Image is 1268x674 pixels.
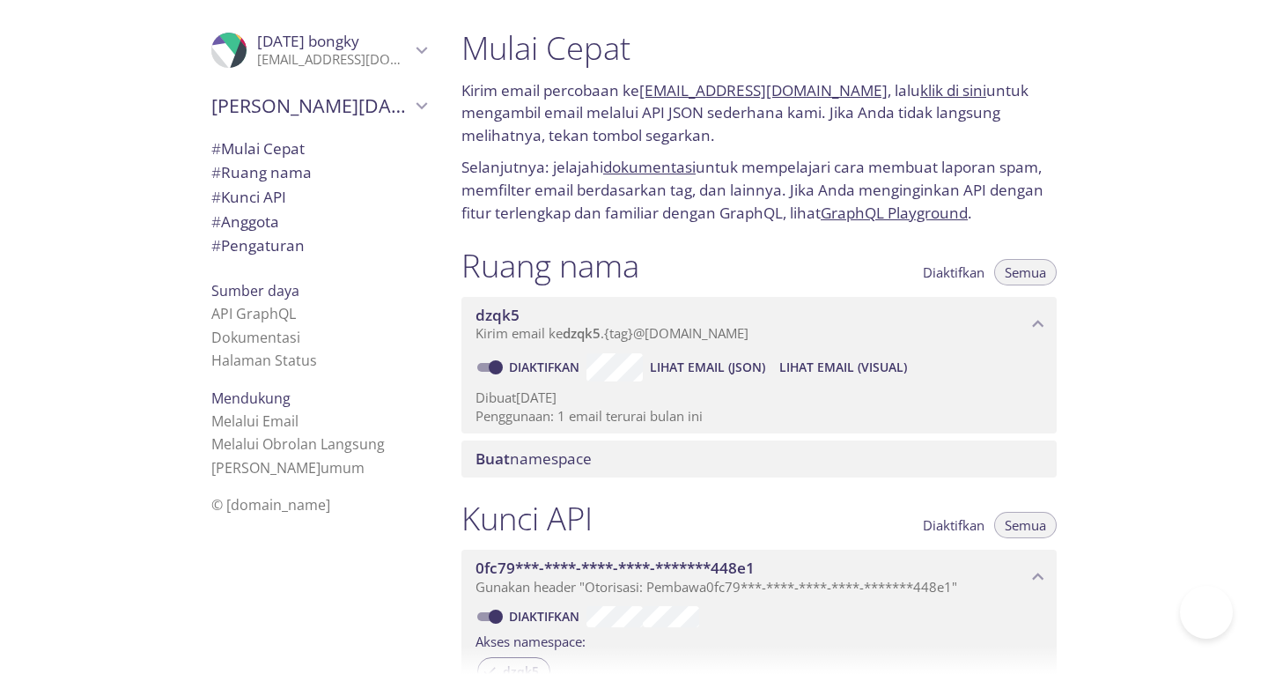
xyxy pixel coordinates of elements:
[461,157,603,177] font: Selanjutnya: jelajahi
[308,31,359,51] font: bongky
[968,203,972,223] font: .
[633,324,748,342] font: @[DOMAIN_NAME]
[197,160,440,185] div: Ruang nama
[563,324,601,342] font: dzqk5
[221,211,279,232] font: Anggota
[221,187,286,207] font: Kunci API
[461,80,639,100] font: Kirim email percobaan ke
[461,297,1057,352] div: ruang nama dzqk5
[211,328,300,347] a: Dokumentasi
[601,324,604,342] font: .
[475,305,520,325] font: dzqk5
[211,235,221,256] font: #
[211,351,317,370] a: Halaman Status
[211,138,221,159] font: #
[475,633,586,650] font: Akses namespace:
[211,211,221,232] font: #
[888,80,920,100] font: , lalu
[461,441,1057,478] div: Buat namespace
[650,359,765,375] font: Lihat Email (JSON)
[211,434,385,454] font: Melalui Obrolan Langsung
[1005,263,1046,281] font: Semua
[211,281,299,300] font: Sumber daya
[197,83,440,129] div: Tim Raja
[461,496,593,540] font: Kunci API
[779,359,907,375] font: Lihat Email (Visual)
[510,448,592,469] font: namespace
[509,359,579,375] font: Diaktifkan
[211,495,330,515] font: © [DOMAIN_NAME]
[211,411,299,431] font: Melalui Email
[821,203,968,223] a: GraphQL Playground
[912,259,995,285] button: Diaktifkan
[461,26,630,70] font: Mulai Cepat
[912,512,995,538] button: Diaktifkan
[923,263,984,281] font: Diaktifkan
[197,185,440,210] div: Kunci API
[639,80,888,100] a: [EMAIL_ADDRESS][DOMAIN_NAME]
[461,80,1028,145] font: untuk mengambil email melalui API JSON sederhana kami. Jika Anda tidak langsung melihatnya, tekan...
[197,233,440,258] div: Pengaturan Tim
[211,187,221,207] font: #
[952,578,957,596] font: "
[475,324,563,342] font: Kirim email ke
[475,578,706,596] font: Gunakan header "Otorisasi: Pembawa
[257,50,469,68] font: [EMAIL_ADDRESS][DOMAIN_NAME]
[509,608,579,625] font: Diaktifkan
[475,448,510,469] font: Buat
[772,353,914,381] button: Lihat Email (Visual)
[475,407,703,425] font: Penggunaan: 1 email terurai bulan ini
[475,389,516,406] font: Dibuat
[643,353,772,381] button: Lihat Email (JSON)
[211,93,418,118] font: [PERSON_NAME][DATE]
[1180,586,1233,639] iframe: Bantuan Scout Beacon - Buka
[604,324,633,342] font: {tag}
[221,162,312,182] font: Ruang nama
[994,512,1057,538] button: Semua
[923,516,984,534] font: Diaktifkan
[221,138,305,159] font: Mulai Cepat
[257,31,305,51] font: [DATE]
[211,304,296,323] a: API GraphQL
[211,389,291,408] font: Mendukung
[197,210,440,234] div: Anggota
[197,21,440,79] div: Raja bongky
[994,259,1057,285] button: Semua
[603,157,696,177] a: dokumentasi
[461,243,639,287] font: Ruang nama
[211,458,321,478] font: [PERSON_NAME]
[920,80,986,100] a: klik di sini
[221,235,305,256] font: Pengaturan
[197,137,440,161] div: Mulai Cepat
[516,389,557,406] font: [DATE]
[211,162,221,182] font: #
[1005,516,1046,534] font: Semua
[461,157,1043,222] font: untuk mempelajari cara membuat laporan spam, memfilter email berdasarkan tag, dan lainnya. Jika A...
[321,458,365,478] font: Umum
